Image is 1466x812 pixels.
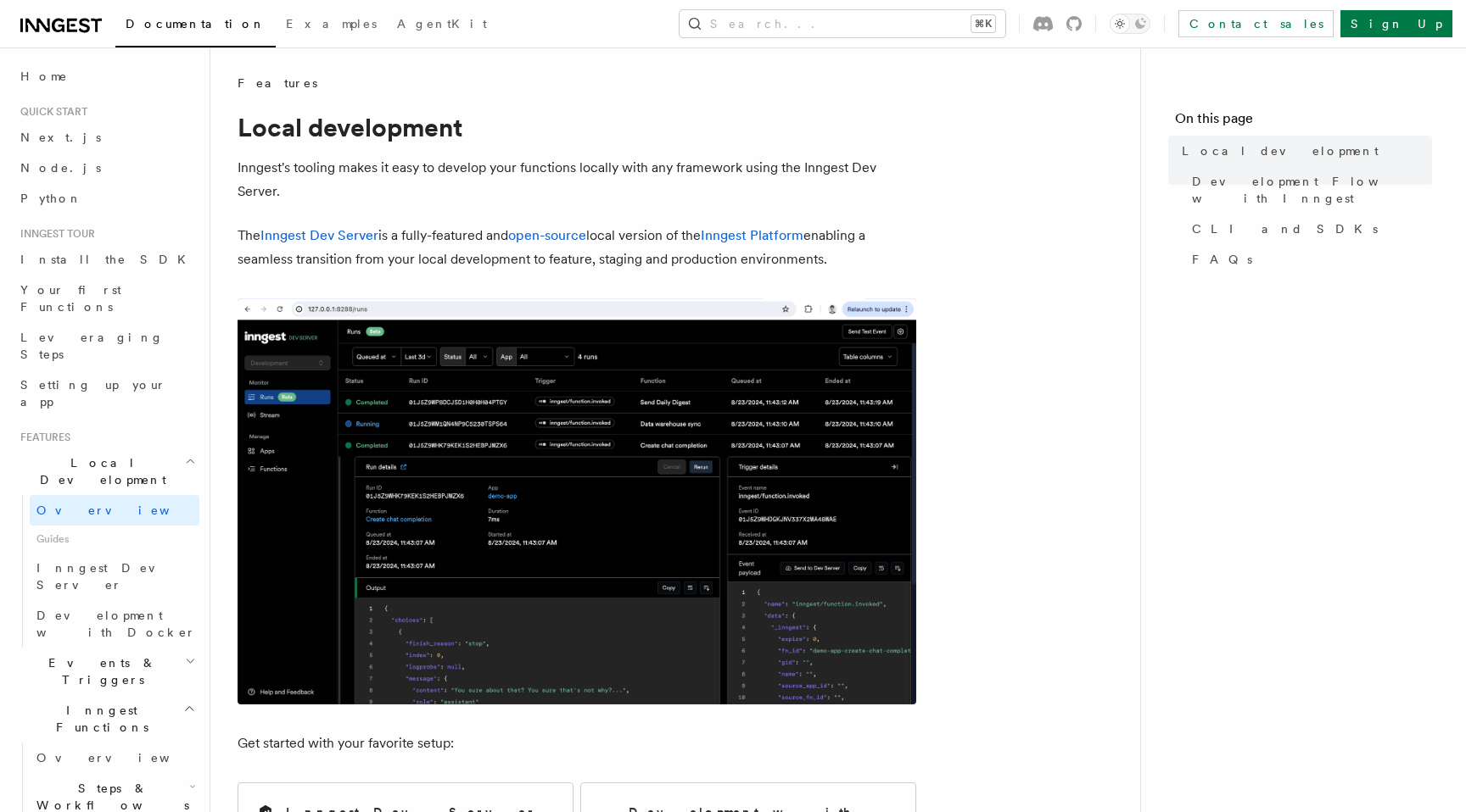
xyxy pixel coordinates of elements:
span: Install the SDK [20,253,196,266]
div: Local Development [14,495,199,648]
p: Inngest's tooling makes it easy to develop your functions locally with any framework using the In... [238,156,916,203]
span: Quick start [14,105,87,119]
a: open-source [508,227,586,243]
button: Inngest Functions [14,695,199,742]
span: Your first Functions [20,283,121,314]
span: Node.js [20,161,101,175]
p: The is a fully-featured and local version of the enabling a seamless transition from your local d... [238,224,916,271]
a: Leveraging Steps [14,322,199,370]
span: Development Flow with Inngest [1192,173,1432,207]
span: Inngest tour [14,227,95,241]
a: FAQs [1185,244,1432,275]
span: Leveraging Steps [20,331,164,361]
a: Python [14,183,199,214]
span: Home [20,68,68,85]
img: The Inngest Dev Server on the Functions page [238,298,916,704]
span: Examples [286,17,377,31]
a: Next.js [14,122,199,153]
span: Inngest Functions [14,702,183,736]
span: Inngest Dev Server [36,561,182,592]
button: Search...⌘K [680,10,1005,37]
p: Get started with your favorite setup: [238,731,916,755]
a: Contact sales [1178,10,1334,37]
span: Next.js [20,131,101,144]
span: Setting up your app [20,378,166,409]
span: Features [14,431,70,444]
span: FAQs [1192,251,1252,268]
a: Install the SDK [14,244,199,275]
span: Overview [36,503,211,517]
h1: Local development [238,112,916,142]
a: Inngest Platform [701,227,803,243]
a: Overview [30,495,199,526]
span: Features [238,75,317,92]
h4: On this page [1175,108,1432,136]
a: Development with Docker [30,600,199,648]
a: Sign Up [1340,10,1452,37]
kbd: ⌘K [971,15,995,32]
span: AgentKit [397,17,487,31]
a: Inngest Dev Server [260,227,378,243]
a: Development Flow with Inngest [1185,166,1432,214]
a: Your first Functions [14,275,199,322]
a: Local development [1175,136,1432,166]
span: Guides [30,526,199,553]
span: Local development [1182,142,1379,159]
span: Python [20,192,82,205]
button: Events & Triggers [14,648,199,695]
a: Documentation [115,5,276,47]
a: Node.js [14,153,199,183]
a: Overview [30,742,199,773]
a: AgentKit [387,5,497,46]
button: Local Development [14,448,199,495]
a: Examples [276,5,387,46]
span: Documentation [126,17,266,31]
a: CLI and SDKs [1185,214,1432,244]
span: Local Development [14,454,185,488]
a: Setting up your app [14,370,199,417]
a: Home [14,61,199,92]
span: CLI and SDKs [1192,220,1378,237]
button: Toggle dark mode [1110,14,1150,34]
span: Overview [36,751,211,765]
span: Events & Triggers [14,654,185,688]
a: Inngest Dev Server [30,553,199,600]
span: Development with Docker [36,609,196,639]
